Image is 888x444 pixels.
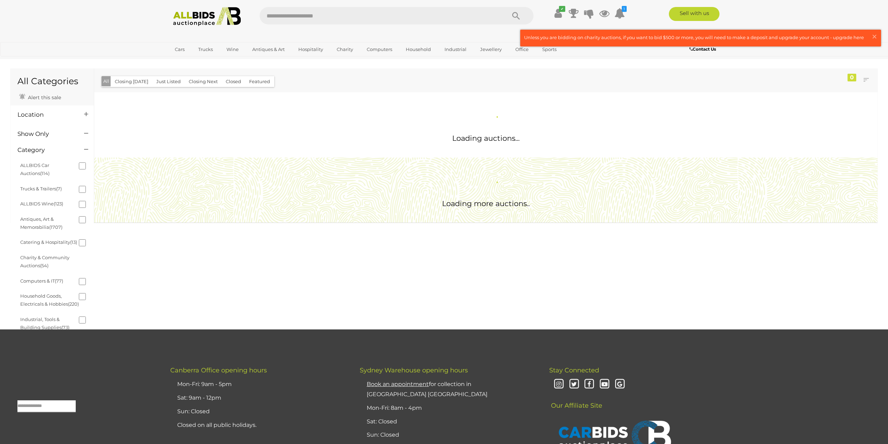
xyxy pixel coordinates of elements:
[20,255,69,268] a: Charity & Community Auctions(54)
[61,325,69,330] span: (73)
[294,44,328,55] a: Hospitality
[553,7,564,20] a: ✔
[40,263,48,268] span: (54)
[170,44,189,55] a: Cars
[248,44,289,55] a: Antiques & Art
[440,44,471,55] a: Industrial
[20,216,62,230] a: Antiques, Art & Memorabilia(1707)
[68,301,79,307] span: (220)
[20,186,62,191] a: Trucks & Trailers(7)
[362,44,397,55] a: Computers
[511,44,533,55] a: Office
[176,418,342,432] li: Closed on all public holidays.
[367,381,487,398] a: Book an appointmentfor collection in [GEOGRAPHIC_DATA] [GEOGRAPHIC_DATA]
[194,44,217,55] a: Trucks
[20,293,79,307] a: Household Goods, Electricals & Hobbies(220)
[553,378,565,391] i: Instagram
[549,391,602,409] span: Our Affiliate Site
[17,77,87,86] h1: All Categories
[360,366,468,374] span: Sydney Warehouse opening hours
[169,7,245,26] img: Allbids.com.au
[17,111,74,118] h4: Location
[538,44,561,55] a: Sports
[152,76,185,87] button: Just Listed
[176,391,342,405] li: Sat: 9am - 12pm
[871,30,878,43] span: ×
[499,7,533,24] button: Search
[332,44,358,55] a: Charity
[222,76,245,87] button: Closed
[20,316,69,330] a: Industrial, Tools & Building Supplies(73)
[365,401,532,415] li: Mon-Fri: 8am - 4pm
[17,92,63,102] a: Alert this sale
[245,76,274,87] button: Featured
[622,6,627,12] i: 1
[102,76,111,86] button: All
[17,131,74,137] h4: Show Only
[55,278,63,284] span: (77)
[549,366,599,374] span: Stay Connected
[614,378,626,391] i: Google
[689,46,716,52] b: Contact Us
[598,378,611,391] i: Youtube
[365,428,532,442] li: Sun: Closed
[476,44,506,55] a: Jewellery
[26,94,61,101] span: Alert this sale
[170,366,267,374] span: Canberra Office opening hours
[111,76,152,87] button: Closing [DATE]
[56,186,62,191] span: (7)
[614,7,625,20] a: 1
[365,415,532,429] li: Sat: Closed
[848,74,856,81] div: 0
[583,378,595,391] i: Facebook
[367,381,429,387] u: Book an appointment
[442,199,530,208] span: Loading more auctions..
[70,239,77,245] span: (13)
[452,134,520,143] span: Loading auctions...
[17,147,74,153] h4: Category
[170,55,229,67] a: [GEOGRAPHIC_DATA]
[20,239,77,245] a: Catering & Hospitality(13)
[559,6,565,12] i: ✔
[689,45,718,53] a: Contact Us
[222,44,243,55] a: Wine
[49,224,62,230] span: (1707)
[40,170,50,176] span: (114)
[568,378,580,391] i: Twitter
[20,162,50,176] a: ALLBIDS Car Auctions(114)
[176,378,342,391] li: Mon-Fri: 9am - 5pm
[185,76,222,87] button: Closing Next
[401,44,435,55] a: Household
[176,405,342,418] li: Sun: Closed
[54,201,63,206] span: (123)
[669,7,719,21] a: Sell with us
[20,201,63,206] a: ALLBIDS Wine(123)
[20,278,63,284] a: Computers & IT(77)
